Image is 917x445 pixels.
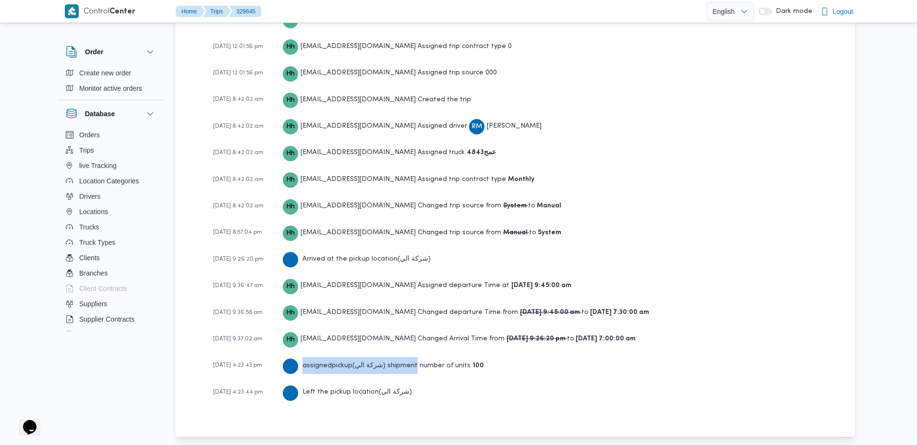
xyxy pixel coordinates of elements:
span: [DATE] 12:01:56 pm [213,70,263,76]
span: Client Contracts [79,283,127,294]
span: Hh [286,199,295,215]
button: Clients [62,250,160,265]
span: Hh [286,172,295,188]
h3: Database [85,108,115,120]
span: Devices [79,329,103,340]
button: Logout [817,2,857,21]
span: RM [471,119,482,134]
b: Monthly [508,176,534,182]
button: Branches [62,265,160,281]
span: [EMAIL_ADDRESS][DOMAIN_NAME] [301,229,416,236]
div: Database [58,127,164,335]
span: [EMAIL_ADDRESS][DOMAIN_NAME] [301,149,416,156]
b: [DATE] 9:45:00 am [511,282,571,289]
b: [DATE] 7:00:00 am [574,336,636,342]
button: 329645 [229,6,261,17]
span: [EMAIL_ADDRESS][DOMAIN_NAME] [301,123,416,129]
div: Changed departure Time from to [283,304,649,321]
div: assigned pickup ( شركة الي ) shipment number of units [283,357,484,374]
span: [EMAIL_ADDRESS][DOMAIN_NAME] [301,176,416,182]
div: Hadeer.hesham@illa.com.eg [283,39,298,55]
button: Monitor active orders [62,81,160,96]
span: [EMAIL_ADDRESS][DOMAIN_NAME] [301,309,416,315]
div: Hadeer.hesham@illa.com.eg [283,66,298,82]
span: [DATE] 8:42:02 am [213,123,264,129]
div: Created the trip [283,91,471,108]
div: Changed trip source from to [283,224,561,241]
span: [DATE] 9:37:02 am [213,336,263,342]
button: Home [176,6,205,17]
span: Suppliers [79,298,107,310]
span: Location Categories [79,175,139,187]
span: Hh [286,119,295,134]
span: [DATE] 12:01:56 pm [213,44,263,49]
span: [DATE] 9:36:58 am [213,310,263,315]
span: Hh [286,39,295,55]
button: live Tracking [62,158,160,173]
span: [DATE] 4:23:44 pm [213,389,263,395]
button: Truck Types [62,235,160,250]
button: Trips [203,6,230,17]
span: [DATE] 9:36:47 am [213,283,263,289]
b: Center [109,8,135,15]
span: Hh [286,93,295,108]
div: Assigned trip source 0 0 0 [283,64,497,81]
span: [DATE] 8:57:04 pm [213,229,262,235]
button: Suppliers [62,296,160,312]
b: [DATE] 9:45:00 am [520,309,581,315]
span: live Tracking [79,160,117,171]
button: Location Categories [62,173,160,189]
span: Hh [286,66,295,82]
button: Trips [62,143,160,158]
div: Arrived at the pickup location ( شركة الي ) [283,251,431,267]
button: Orders [62,127,160,143]
iframe: chat widget [10,407,40,435]
h3: Order [85,46,103,58]
span: Orders [79,129,100,141]
div: Assigned driver [283,118,542,134]
span: [EMAIL_ADDRESS][DOMAIN_NAME] [301,70,416,76]
div: Assigned departure Time at [283,277,571,294]
span: Locations [79,206,108,217]
button: Locations [62,204,160,219]
div: Hadeer.hesham@illa.com.eg [283,146,298,161]
span: Hh [286,332,295,348]
div: Assigned trip contract type 0 [283,38,512,55]
span: [DATE] 8:42:02 am [213,203,264,209]
b: Manual [503,229,529,236]
span: Logout [833,6,853,17]
button: Supplier Contracts [62,312,160,327]
span: Trucks [79,221,99,233]
span: Hh [286,226,295,241]
span: Trips [79,144,94,156]
div: Hadeer.hesham@illa.com.eg [283,199,298,215]
span: [DATE] 8:42:02 am [213,150,264,156]
button: Create new order [62,65,160,81]
div: Changed trip source from to [283,197,561,214]
span: [PERSON_NAME] [487,123,542,129]
span: Hh [286,146,295,161]
b: System [536,229,561,236]
div: Assigned truck [283,144,496,161]
span: Create new order [79,67,131,79]
span: [DATE] 8:42:02 am [213,177,264,182]
div: Hadeer.hesham@illa.com.eg [283,332,298,348]
span: Branches [79,267,108,279]
b: [DATE] 9:26:20 pm [507,336,567,342]
span: Clients [79,252,100,264]
div: Hadeer.hesham@illa.com.eg [283,279,298,294]
span: [DATE] 9:26:20 pm [213,256,264,262]
span: Supplier Contracts [79,313,134,325]
span: [DATE] 8:42:02 am [213,96,264,102]
div: Radha Muhammad Alsadiq Ahmad Alshoshaah [469,119,484,134]
span: Monitor active orders [79,83,142,94]
span: [DATE] 4:23:43 pm [213,362,262,368]
button: Trucks [62,219,160,235]
div: Hadeer.hesham@illa.com.eg [283,172,298,188]
div: Hadeer.hesham@illa.com.eg [283,305,298,321]
div: Hadeer.hesham@illa.com.eg [283,93,298,108]
button: Drivers [62,189,160,204]
span: [EMAIL_ADDRESS][DOMAIN_NAME] [301,336,416,342]
span: Dark mode [772,8,812,15]
span: [EMAIL_ADDRESS][DOMAIN_NAME] [301,96,416,103]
